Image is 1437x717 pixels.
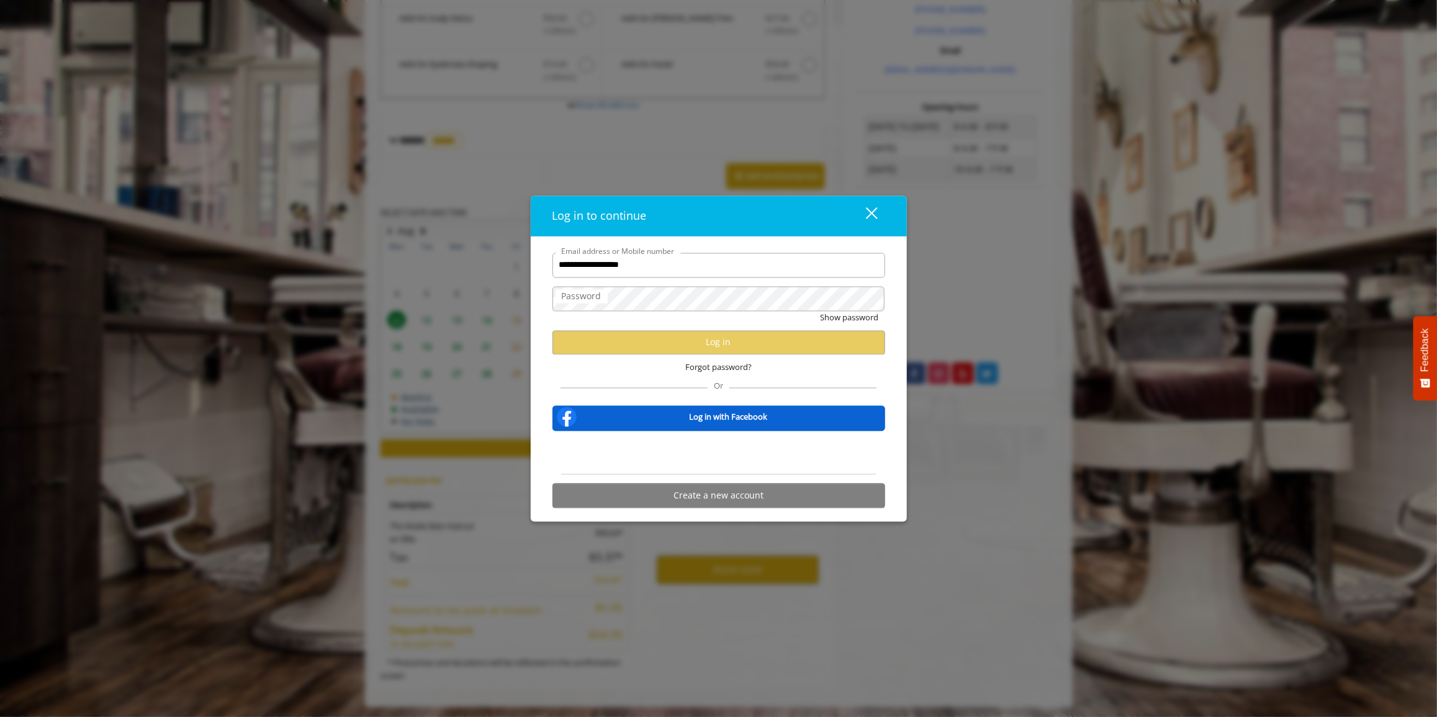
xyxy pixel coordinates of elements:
button: Create a new account [552,484,885,508]
b: Log in with Facebook [690,411,768,424]
label: Email address or Mobile number [556,245,681,257]
iframe: Sign in with Google Button [655,440,782,467]
button: close dialog [843,203,885,228]
input: Password [552,286,885,311]
span: Feedback [1420,328,1431,372]
span: Forgot password? [685,361,752,374]
span: Or [708,381,729,392]
div: close dialog [852,207,876,225]
button: Show password [821,311,879,324]
button: Feedback - Show survey [1413,316,1437,400]
input: Email address or Mobile number [552,253,885,277]
img: facebook-logo [554,405,579,430]
button: Log in [552,330,885,354]
span: Log in to continue [552,208,647,223]
label: Password [556,289,608,303]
